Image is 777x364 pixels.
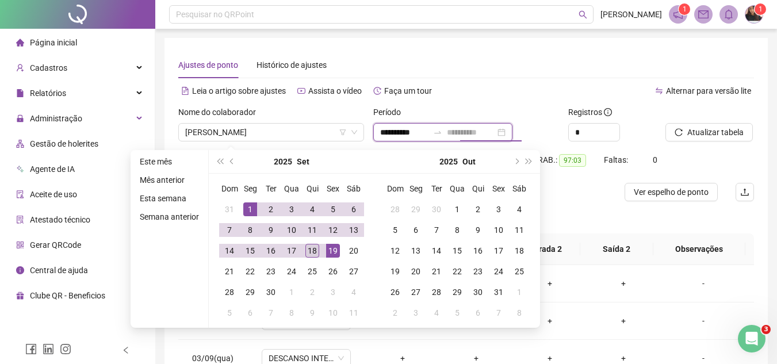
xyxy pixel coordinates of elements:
[135,173,204,187] li: Mês anterior
[426,302,447,323] td: 2025-11-04
[16,216,24,224] span: solution
[16,292,24,300] span: gift
[30,215,90,224] span: Atestado técnico
[219,199,240,220] td: 2025-08-31
[471,223,485,237] div: 9
[30,38,77,47] span: Página inicial
[326,202,340,216] div: 5
[426,261,447,282] td: 2025-10-21
[343,178,364,199] th: Sáb
[343,302,364,323] td: 2025-10-11
[471,265,485,278] div: 23
[16,190,24,198] span: audit
[264,265,278,278] div: 23
[323,220,343,240] td: 2025-09-12
[16,140,24,148] span: apartment
[508,233,580,265] th: Entrada 2
[16,89,24,97] span: file
[604,155,630,164] span: Faltas:
[281,199,302,220] td: 2025-09-03
[447,240,468,261] td: 2025-10-15
[512,285,526,299] div: 1
[488,199,509,220] td: 2025-10-03
[405,282,426,302] td: 2025-10-27
[16,266,24,274] span: info-circle
[30,190,77,199] span: Aceite de uso
[512,306,526,320] div: 8
[687,126,744,139] span: Atualizar tabela
[281,240,302,261] td: 2025-09-17
[559,154,586,167] span: 97:03
[388,223,402,237] div: 5
[579,10,587,19] span: search
[223,202,236,216] div: 31
[326,265,340,278] div: 26
[509,220,530,240] td: 2025-10-11
[471,244,485,258] div: 16
[655,87,663,95] span: swap
[405,220,426,240] td: 2025-10-06
[326,285,340,299] div: 3
[308,86,362,95] span: Assista o vídeo
[323,282,343,302] td: 2025-10-03
[388,244,402,258] div: 12
[433,128,442,137] span: swap-right
[724,9,734,20] span: bell
[373,87,381,95] span: history
[285,265,298,278] div: 24
[240,261,261,282] td: 2025-09-22
[600,8,662,21] span: [PERSON_NAME]
[522,277,577,290] div: +
[261,282,281,302] td: 2025-09-30
[261,199,281,220] td: 2025-09-02
[488,240,509,261] td: 2025-10-17
[673,9,683,20] span: notification
[302,199,323,220] td: 2025-09-04
[243,202,257,216] div: 1
[388,285,402,299] div: 26
[264,306,278,320] div: 7
[509,240,530,261] td: 2025-10-18
[510,150,522,173] button: next-year
[426,220,447,240] td: 2025-10-07
[409,285,423,299] div: 27
[302,220,323,240] td: 2025-09-11
[240,220,261,240] td: 2025-09-08
[60,343,71,355] span: instagram
[568,106,612,118] span: Registros
[580,233,653,265] th: Saída 2
[323,261,343,282] td: 2025-09-26
[223,244,236,258] div: 14
[285,202,298,216] div: 3
[30,89,66,98] span: Relatórios
[347,202,361,216] div: 6
[343,199,364,220] td: 2025-09-06
[430,202,443,216] div: 30
[663,243,736,255] span: Observações
[405,302,426,323] td: 2025-11-03
[450,223,464,237] div: 8
[492,285,506,299] div: 31
[305,202,319,216] div: 4
[122,346,130,354] span: left
[219,302,240,323] td: 2025-10-05
[447,199,468,220] td: 2025-10-01
[492,202,506,216] div: 3
[450,265,464,278] div: 22
[243,265,257,278] div: 22
[243,223,257,237] div: 8
[523,154,604,167] div: H. TRAB.:
[323,178,343,199] th: Sex
[285,223,298,237] div: 10
[388,265,402,278] div: 19
[745,6,763,23] img: 81374
[347,265,361,278] div: 27
[596,315,651,327] div: +
[219,282,240,302] td: 2025-09-28
[281,302,302,323] td: 2025-10-08
[761,325,771,334] span: 3
[740,187,749,197] span: upload
[261,302,281,323] td: 2025-10-07
[755,3,766,15] sup: Atualize o seu contato no menu Meus Dados
[523,150,535,173] button: super-next-year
